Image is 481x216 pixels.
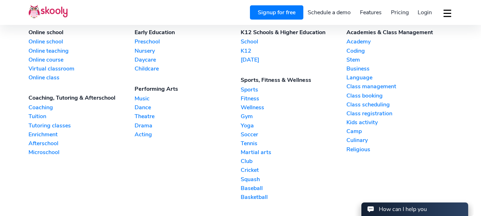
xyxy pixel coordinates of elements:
a: Class registration [346,110,453,117]
a: Daycare [135,56,241,64]
a: Enrichment [28,131,135,138]
a: Squash [241,175,347,183]
a: School [241,38,347,46]
span: Pricing [391,9,409,16]
a: Login [413,7,436,18]
a: Yoga [241,122,347,130]
a: Features [355,7,386,18]
a: Online school [28,38,135,46]
div: Coaching, Tutoring & Afterschool [28,94,135,102]
a: Online teaching [28,47,135,55]
a: Gym [241,112,347,120]
img: Skooly [28,5,68,19]
a: Soccer [241,131,347,138]
a: Class booking [346,92,453,100]
div: Academies & Class Management [346,28,453,36]
a: Martial arts [241,148,347,156]
a: Music [135,95,241,102]
a: Kids activity [346,118,453,126]
a: Microschool [28,148,135,156]
a: Sports [241,86,347,94]
a: Tuition [28,112,135,120]
a: Online course [28,56,135,64]
a: K12 [241,47,347,55]
a: Tennis [241,139,347,147]
a: Religious [346,146,453,153]
a: Dance [135,104,241,111]
a: Nursery [135,47,241,55]
div: Online school [28,28,135,36]
a: Culinary [346,136,453,144]
a: Coding [346,47,453,55]
a: Wellness [241,104,347,111]
a: Preschool [135,38,241,46]
a: Theatre [135,112,241,120]
a: Pricing [386,7,413,18]
div: Sports, Fitness & Wellness [241,76,347,84]
a: Coaching [28,104,135,111]
a: Afterschool [28,139,135,147]
a: Cricket [241,166,347,174]
a: Tutoring classes [28,122,135,130]
a: Drama [135,122,241,130]
a: Fitness [241,95,347,102]
a: Class management [346,83,453,90]
a: Basketball [241,193,347,201]
a: Language [346,74,453,81]
a: Club [241,157,347,165]
div: K12 Schools & Higher Education [241,28,347,36]
a: Schedule a demo [303,7,356,18]
a: Childcare [135,65,241,73]
a: Stem [346,56,453,64]
a: Academy [346,38,453,46]
a: Online class [28,74,135,81]
a: Class scheduling [346,101,453,109]
a: Baseball [241,184,347,192]
a: Acting [135,131,241,138]
span: Login [418,9,432,16]
button: dropdown menu [442,5,453,21]
a: Signup for free [250,5,303,20]
a: Virtual classroom [28,65,135,73]
a: Business [346,65,453,73]
a: [DATE] [241,56,347,64]
div: Early Education [135,28,241,36]
a: Camp [346,127,453,135]
div: Performing Arts [135,85,241,93]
